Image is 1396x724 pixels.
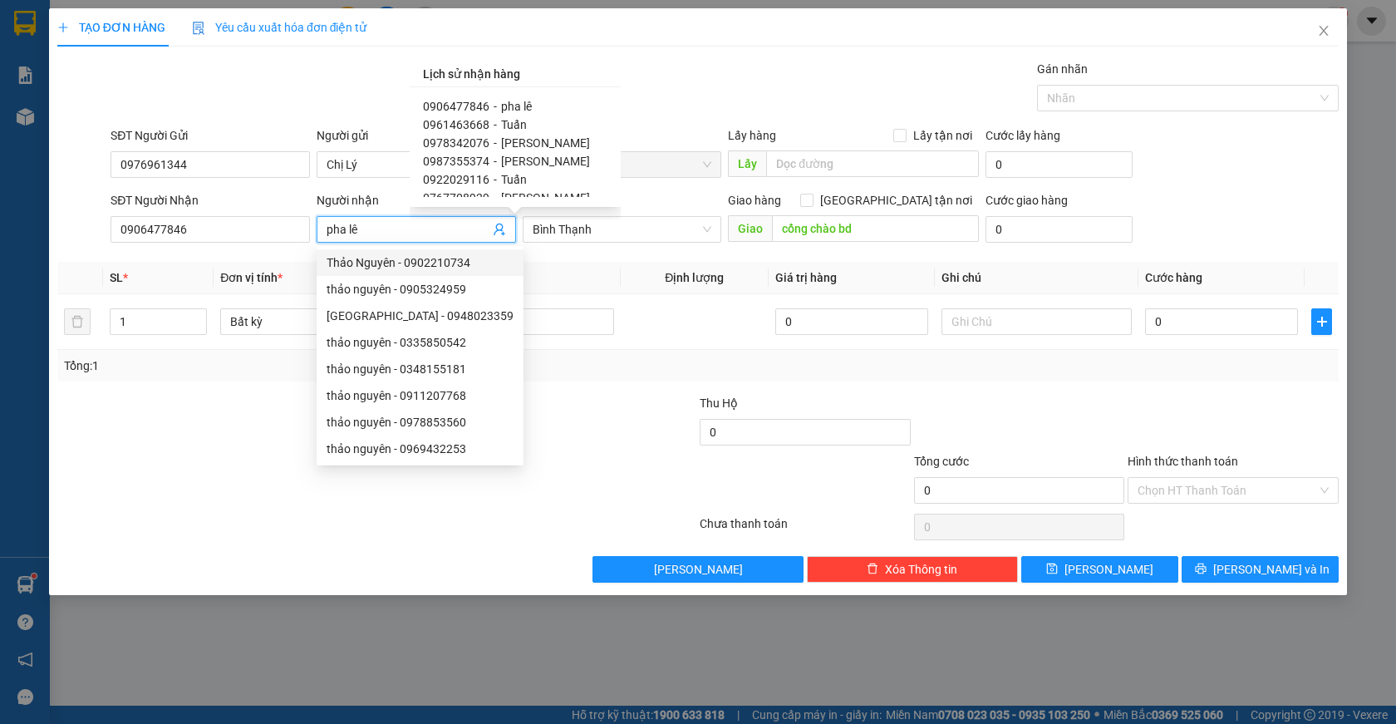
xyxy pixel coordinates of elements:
span: Đơn vị tính [220,271,283,284]
div: SĐT Người Nhận [111,191,310,209]
span: Giao [728,215,772,242]
span: 0978342076 [423,136,489,150]
span: Tuấn [501,173,527,186]
button: delete [64,308,91,335]
button: [PERSON_NAME] [592,556,804,583]
span: [PERSON_NAME] [501,136,590,150]
label: Gán nhãn [1037,62,1088,76]
div: Chưa thanh toán [698,515,912,544]
span: SL [142,119,165,142]
div: thảo nguyên - 0905324959 [327,280,514,298]
div: KBang [14,14,147,34]
span: Bất kỳ [230,309,401,334]
span: Giao hàng [728,194,781,207]
span: Xóa Thông tin [885,560,957,579]
div: 50.000 [156,87,294,111]
div: 0375702668 [159,54,292,77]
div: VP gửi [523,126,722,145]
span: pha lê [501,100,532,113]
label: Hình thức thanh toán [1128,455,1238,468]
span: 0961463668 [423,118,489,131]
span: [PERSON_NAME] [1064,560,1153,579]
label: Cước lấy hàng [986,129,1060,142]
span: plus [1312,315,1331,328]
div: thảo nguyên - 0335850542 [317,329,523,356]
input: Dọc đường [772,215,979,242]
span: Lấy tận nơi [907,126,979,145]
input: 0 [775,308,928,335]
div: thảo nguyên - 0348155181 [317,356,523,382]
div: Thảo Nguyên - 0902210734 [327,254,514,272]
input: Cước lấy hàng [986,151,1133,178]
input: Dọc đường [766,150,979,177]
span: - [494,118,497,131]
span: close [1317,24,1330,37]
span: Tổng cước [914,455,969,468]
span: Yêu cầu xuất hóa đơn điện tử [192,21,367,34]
span: KBang [533,152,712,177]
th: Ghi chú [935,262,1138,294]
button: printer[PERSON_NAME] và In [1182,556,1339,583]
span: - [494,191,497,204]
span: Lấy hàng [728,129,776,142]
label: Cước giao hàng [986,194,1068,207]
span: - [494,155,497,168]
span: Giá trị hàng [775,271,837,284]
span: [PERSON_NAME] và In [1213,560,1330,579]
div: thảo nguyên - 0905324959 [317,276,523,303]
div: Người gửi [317,126,516,145]
span: CC : [156,91,179,109]
span: - [494,173,497,186]
button: deleteXóa Thông tin [807,556,1018,583]
div: 0354259201 [14,34,147,57]
div: Tên hàng: 1 th ( : 1 ) [14,121,292,141]
span: 0922029116 [423,173,489,186]
span: 0987355374 [423,155,489,168]
div: Thảo Nguyên - 0902210734 [317,249,523,276]
div: [GEOGRAPHIC_DATA] - 0948023359 [327,307,514,325]
input: Ghi Chú [941,308,1132,335]
span: [GEOGRAPHIC_DATA] tận nơi [814,191,979,209]
span: - [494,100,497,113]
span: user-add [493,223,506,236]
span: save [1046,563,1058,576]
span: [PERSON_NAME] [501,191,590,204]
span: Định lượng [665,271,724,284]
div: Lịch sử nhận hàng [410,61,621,87]
button: Close [1300,8,1347,55]
div: Bình Thạnh [159,14,292,34]
span: Cước hàng [1145,271,1202,284]
span: TẠO ĐƠN HÀNG [57,21,165,34]
img: icon [192,22,205,35]
span: Bình Thạnh [533,217,712,242]
span: Nhận: [159,16,199,33]
span: 0767708929 [423,191,489,204]
div: THảo Nguyên - 0948023359 [317,303,523,329]
input: Cước giao hàng [986,216,1133,243]
div: thảo nguyên - 0978853560 [317,409,523,436]
span: 0906477846 [423,100,489,113]
div: thảo nguyên - 0969432253 [317,436,523,462]
button: save[PERSON_NAME] [1021,556,1178,583]
span: delete [867,563,878,576]
div: Người nhận [317,191,516,209]
div: thảo nguyên [159,34,292,54]
span: [PERSON_NAME] [501,155,590,168]
span: Gửi: [14,16,40,33]
div: SĐT Người Gửi [111,126,310,145]
span: plus [57,22,69,33]
div: thảo nguyên - 0335850542 [327,333,514,352]
div: thảo nguyên - 0348155181 [327,360,514,378]
div: thảo nguyên - 0969432253 [327,440,514,458]
span: SL [110,271,123,284]
span: - [494,136,497,150]
span: Lấy [728,150,766,177]
span: Tuấn [501,118,527,131]
div: thảo nguyên - 0911207768 [327,387,514,405]
div: Tổng: 1 [64,357,539,375]
span: Thu Hộ [700,396,738,410]
div: thảo nguyên - 0911207768 [317,382,523,409]
span: [PERSON_NAME] [654,560,743,579]
span: printer [1195,563,1207,576]
div: thảo nguyên - 0978853560 [327,413,514,431]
